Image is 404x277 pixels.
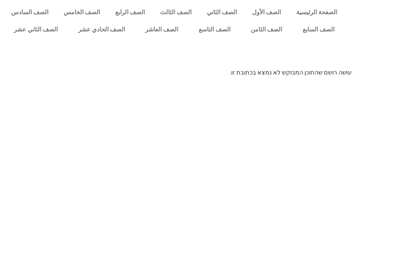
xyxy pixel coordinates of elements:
a: الصف الخامس [56,4,108,21]
a: الصف الحادي عشر [68,21,135,38]
a: الصفحة الرئيسية [288,4,345,21]
a: الصف التاسع [188,21,241,38]
a: الصف الثامن [241,21,293,38]
p: עושה רושם שהתוכן המבוקש לא נמצא בכתובת זו. [52,68,352,77]
a: الصف السادس [4,4,56,21]
a: الصف الأول [244,4,288,21]
a: الصف الثاني [199,4,244,21]
a: الصف العاشر [135,21,189,38]
a: الصف الثاني عشر [4,21,68,38]
a: الصف الثالث [153,4,199,21]
a: الصف الرابع [108,4,153,21]
a: الصف السابع [292,21,345,38]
